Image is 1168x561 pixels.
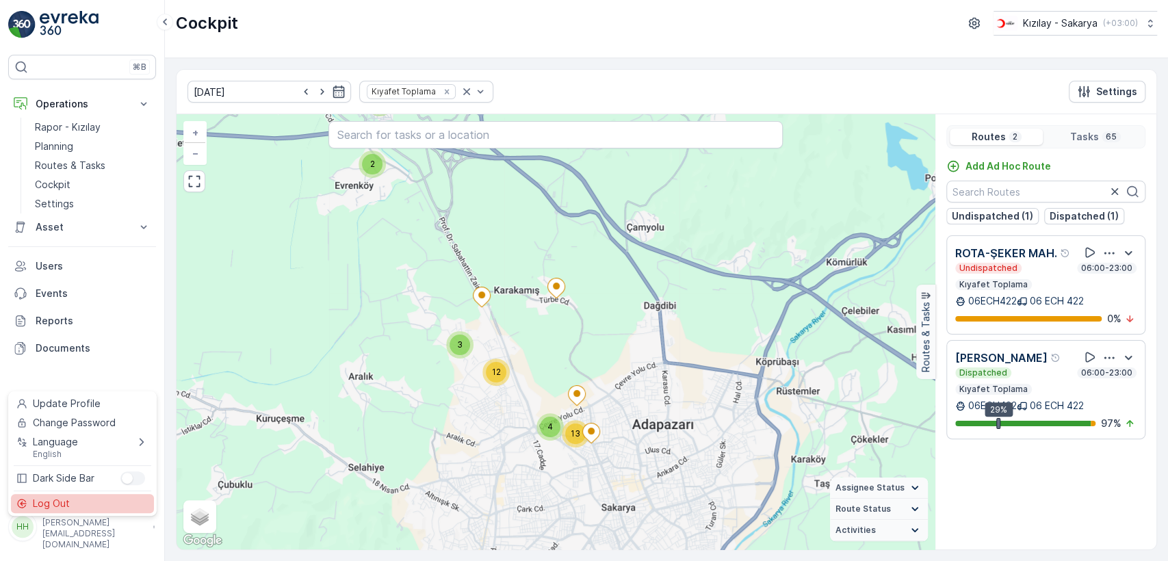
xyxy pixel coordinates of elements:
span: 4 [547,421,553,432]
button: Undispatched (1) [946,208,1039,224]
div: 2 [359,151,386,178]
p: 06ECH422 [968,399,1017,413]
div: Kıyafet Toplama [367,85,438,98]
a: Documents [8,335,156,362]
p: Kıyafet Toplama [958,279,1029,290]
button: Asset [8,213,156,241]
button: Settings [1069,81,1145,103]
span: Update Profile [33,397,101,410]
span: English [33,449,78,460]
a: Zoom Out [185,143,205,164]
p: Undispatched [958,263,1019,274]
div: Remove Kıyafet Toplama [439,86,454,97]
button: Operations [8,90,156,118]
div: Help Tooltip Icon [1060,248,1071,259]
span: − [192,147,199,159]
div: Help Tooltip Icon [1050,352,1061,363]
span: Activities [835,525,876,536]
span: Change Password [33,416,116,430]
a: Layers [185,501,215,532]
a: Settings [29,194,156,213]
p: Operations [36,97,129,111]
p: Routes & Tasks [919,302,933,373]
p: Events [36,287,151,300]
p: Add Ad Hoc Route [965,159,1051,173]
p: [PERSON_NAME][EMAIL_ADDRESS][DOMAIN_NAME] [42,517,146,550]
p: Planning [35,140,73,153]
p: Reports [36,314,151,328]
a: Events [8,280,156,307]
span: Dark Side Bar [33,471,94,485]
span: Route Status [835,504,891,514]
p: Routes [972,130,1006,144]
a: Users [8,252,156,280]
a: Rapor - Kızılay [29,118,156,137]
p: Documents [36,341,151,355]
p: 06 ECH 422 [1030,294,1084,308]
span: 12 [492,367,501,377]
p: Routes & Tasks [35,159,105,172]
a: Add Ad Hoc Route [946,159,1051,173]
img: logo_light-DOdMpM7g.png [40,11,99,38]
p: Cockpit [176,12,238,34]
input: dd/mm/yyyy [187,81,351,103]
p: Cockpit [35,178,70,192]
p: ( +03:00 ) [1103,18,1138,29]
p: ROTA-ŞEKER MAH. [955,245,1057,261]
a: Open this area in Google Maps (opens a new window) [180,532,225,549]
span: + [192,127,198,138]
p: 2 [1011,131,1019,142]
img: Google [180,532,225,549]
button: Kızılay - Sakarya(+03:00) [994,11,1157,36]
ul: Menu [8,391,157,516]
p: Asset [36,220,129,234]
p: 97 % [1101,417,1121,430]
p: 06:00-23:00 [1080,263,1134,274]
p: [PERSON_NAME] [955,350,1048,366]
p: Users [36,259,151,273]
span: Language [33,435,78,449]
div: 12 [482,358,510,386]
a: Zoom In [185,122,205,143]
summary: Assignee Status [830,478,928,499]
button: Dispatched (1) [1044,208,1124,224]
p: Undispatched (1) [952,209,1033,223]
p: Kızılay - Sakarya [1023,16,1098,30]
div: 13 [562,420,589,447]
div: 29% [985,402,1013,417]
span: Assignee Status [835,482,905,493]
p: Dispatched (1) [1050,209,1119,223]
p: Rapor - Kızılay [35,120,101,134]
div: 4 [536,413,564,441]
summary: Activities [830,520,928,541]
p: 06 ECH 422 [1030,399,1084,413]
span: Log Out [33,497,70,510]
p: 06:00-23:00 [1080,367,1134,378]
summary: Route Status [830,499,928,520]
a: Cockpit [29,175,156,194]
span: 13 [571,428,580,439]
p: ⌘B [133,62,146,73]
a: Routes & Tasks [29,156,156,175]
p: Dispatched [958,367,1009,378]
input: Search Routes [946,181,1145,203]
span: 2 [370,159,375,169]
a: Planning [29,137,156,156]
p: 65 [1104,131,1118,142]
span: 3 [457,339,463,350]
p: Settings [35,197,74,211]
p: Kıyafet Toplama [958,384,1029,395]
p: 0 % [1107,312,1121,326]
img: k%C4%B1z%C4%B1lay_DTAvauz.png [994,16,1017,31]
p: Tasks [1070,130,1099,144]
div: HH [12,516,34,538]
a: Reports [8,307,156,335]
button: HH[PERSON_NAME].vural[PERSON_NAME][EMAIL_ADDRESS][DOMAIN_NAME] [8,504,156,550]
p: 06ECH422 [968,294,1017,308]
p: Settings [1096,85,1137,99]
div: 3 [446,331,473,358]
input: Search for tasks or a location [328,121,783,148]
img: logo [8,11,36,38]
